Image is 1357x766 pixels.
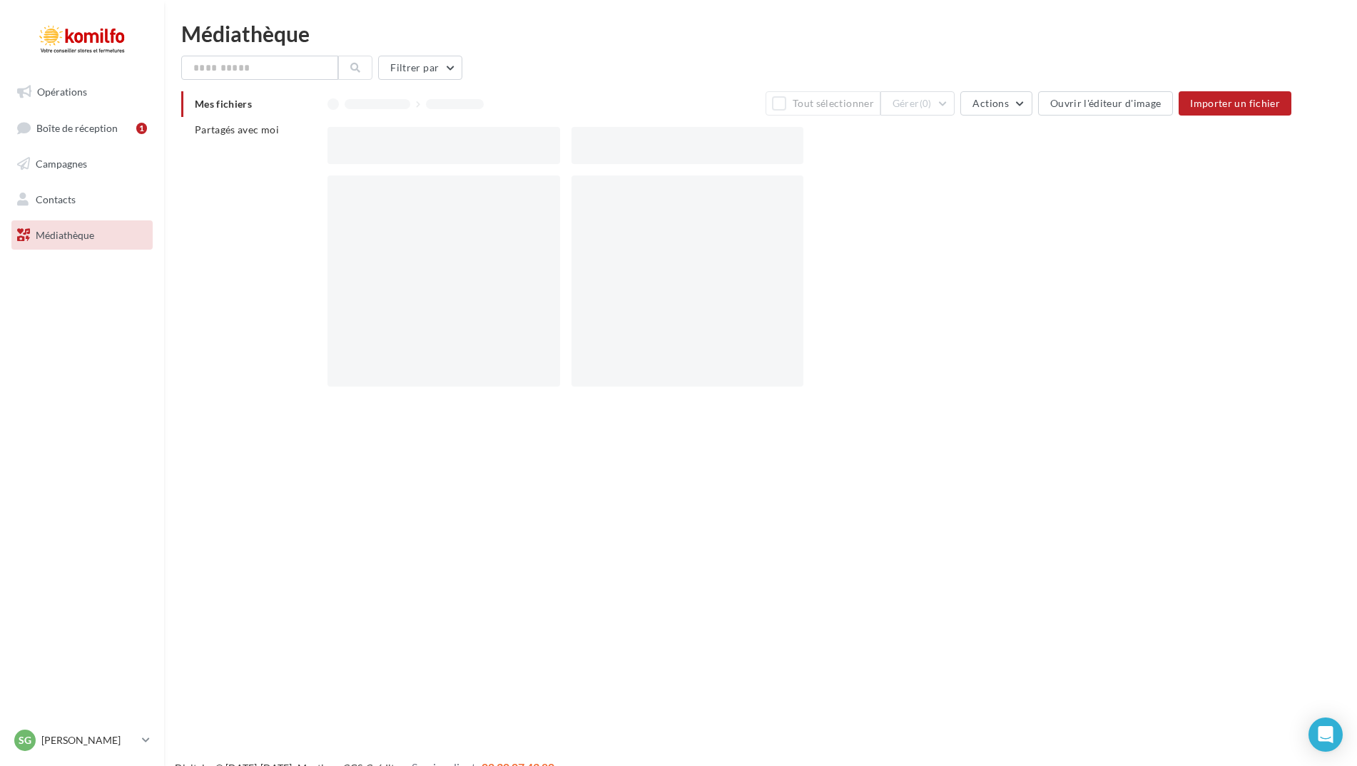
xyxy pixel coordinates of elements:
span: Boîte de réception [36,121,118,133]
button: Importer un fichier [1179,91,1291,116]
button: Tout sélectionner [766,91,880,116]
span: Opérations [37,86,87,98]
button: Filtrer par [378,56,462,80]
a: Boîte de réception1 [9,113,156,143]
span: Mes fichiers [195,98,252,110]
span: Médiathèque [36,228,94,240]
a: Campagnes [9,149,156,179]
a: Opérations [9,77,156,107]
div: 1 [136,123,147,134]
span: SG [19,733,31,747]
span: Actions [972,97,1008,109]
a: Contacts [9,185,156,215]
div: Médiathèque [181,23,1340,44]
p: [PERSON_NAME] [41,733,136,747]
span: (0) [920,98,932,109]
a: Médiathèque [9,220,156,250]
button: Ouvrir l'éditeur d'image [1038,91,1173,116]
span: Importer un fichier [1190,97,1280,109]
button: Gérer(0) [880,91,955,116]
span: Campagnes [36,158,87,170]
button: Actions [960,91,1032,116]
span: Partagés avec moi [195,123,279,136]
span: Contacts [36,193,76,205]
a: SG [PERSON_NAME] [11,727,153,754]
div: Open Intercom Messenger [1308,718,1343,752]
